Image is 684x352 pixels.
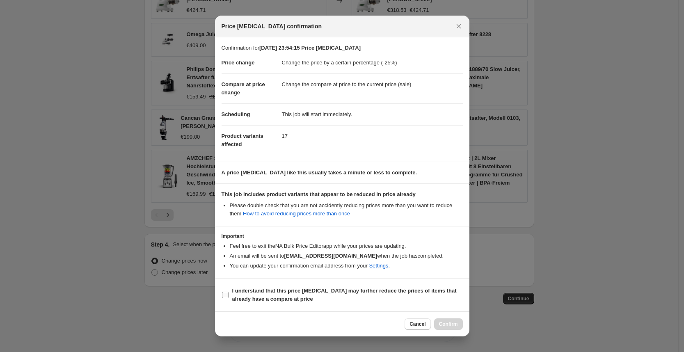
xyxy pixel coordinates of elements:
[222,111,250,117] span: Scheduling
[282,52,463,73] dd: Change the price by a certain percentage (-25%)
[405,318,430,330] button: Cancel
[282,125,463,147] dd: 17
[369,263,388,269] a: Settings
[222,44,463,52] p: Confirmation for
[243,210,350,217] a: How to avoid reducing prices more than once
[222,169,417,176] b: A price [MEDICAL_DATA] like this usually takes a minute or less to complete.
[453,21,464,32] button: Close
[230,242,463,250] li: Feel free to exit the NA Bulk Price Editor app while your prices are updating.
[222,59,255,66] span: Price change
[409,321,425,327] span: Cancel
[282,103,463,125] dd: This job will start immediately.
[222,133,264,147] span: Product variants affected
[259,45,361,51] b: [DATE] 23:54:15 Price [MEDICAL_DATA]
[222,233,463,240] h3: Important
[222,81,265,96] span: Compare at price change
[222,22,322,30] span: Price [MEDICAL_DATA] confirmation
[230,201,463,218] li: Please double check that you are not accidently reducing prices more than you want to reduce them
[284,253,377,259] b: [EMAIL_ADDRESS][DOMAIN_NAME]
[282,73,463,95] dd: Change the compare at price to the current price (sale)
[222,191,416,197] b: This job includes product variants that appear to be reduced in price already
[230,252,463,260] li: An email will be sent to when the job has completed .
[230,262,463,270] li: You can update your confirmation email address from your .
[232,288,457,302] b: I understand that this price [MEDICAL_DATA] may further reduce the prices of items that already h...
